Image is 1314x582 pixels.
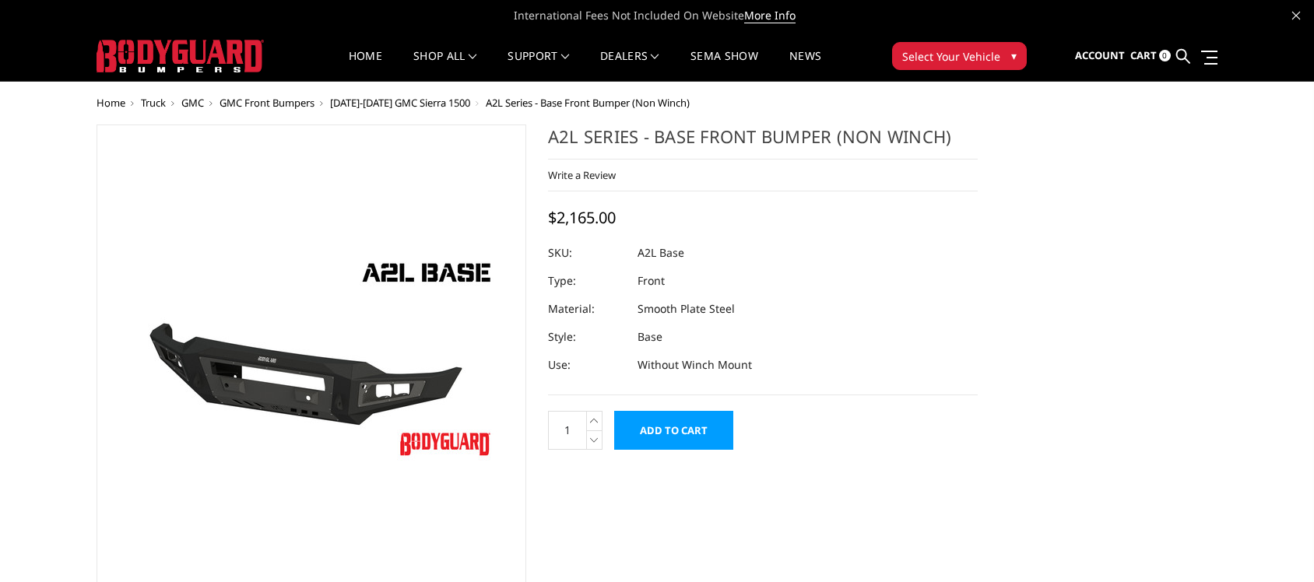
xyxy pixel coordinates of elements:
[548,351,626,379] dt: Use:
[97,96,125,110] a: Home
[117,249,506,468] img: A2L Series - Base Front Bumper (Non Winch)
[638,267,665,295] dd: Front
[220,96,314,110] a: GMC Front Bumpers
[1159,50,1171,61] span: 0
[548,207,616,228] span: $2,165.00
[744,8,796,23] a: More Info
[1130,35,1171,77] a: Cart 0
[638,239,684,267] dd: A2L Base
[614,411,733,450] input: Add to Cart
[892,42,1027,70] button: Select Your Vehicle
[902,48,1000,65] span: Select Your Vehicle
[638,295,735,323] dd: Smooth Plate Steel
[548,323,626,351] dt: Style:
[349,51,382,81] a: Home
[486,96,690,110] span: A2L Series - Base Front Bumper (Non Winch)
[330,96,470,110] a: [DATE]-[DATE] GMC Sierra 1500
[548,168,616,182] a: Write a Review
[1011,47,1017,64] span: ▾
[690,51,758,81] a: SEMA Show
[508,51,569,81] a: Support
[97,40,264,72] img: BODYGUARD BUMPERS
[141,96,166,110] a: Truck
[1075,35,1125,77] a: Account
[548,295,626,323] dt: Material:
[548,239,626,267] dt: SKU:
[548,124,978,160] h1: A2L Series - Base Front Bumper (Non Winch)
[548,267,626,295] dt: Type:
[413,51,476,81] a: shop all
[1075,48,1125,62] span: Account
[600,51,659,81] a: Dealers
[638,351,752,379] dd: Without Winch Mount
[789,51,821,81] a: News
[638,323,662,351] dd: Base
[1130,48,1157,62] span: Cart
[181,96,204,110] a: GMC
